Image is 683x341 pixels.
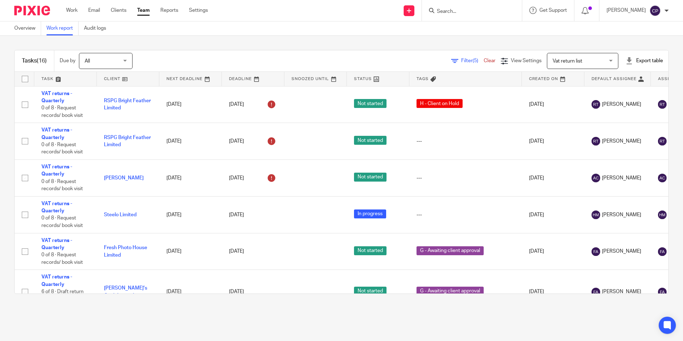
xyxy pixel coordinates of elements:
a: Overview [14,21,41,35]
a: Work [66,7,78,14]
a: Audit logs [84,21,111,35]
td: [DATE] [159,270,222,314]
span: View Settings [511,58,542,63]
img: Pixie [14,6,50,15]
span: H - Client on Hold [417,99,463,108]
a: RSPG Bright Feather Limited [104,98,151,110]
img: svg%3E [592,288,600,296]
h1: Tasks [22,57,47,65]
a: Clients [111,7,126,14]
div: Export table [625,57,663,64]
a: Settings [189,7,208,14]
span: 0 of 8 · Request records/ book visit [41,179,83,192]
td: [DATE] [522,160,584,197]
a: VAT returns - Quarterly [41,238,72,250]
span: [PERSON_NAME] [602,211,641,218]
div: [DATE] [229,211,277,218]
span: 6 of 8 · Draft return sent to client for approval [41,289,84,309]
span: G - Awaiting client approval [417,246,484,255]
a: Reports [160,7,178,14]
img: svg%3E [658,137,667,145]
span: 0 of 8 · Request records/ book visit [41,216,83,228]
img: svg%3E [592,174,600,182]
span: Tags [417,77,429,81]
div: [DATE] [229,172,277,184]
p: [PERSON_NAME] [607,7,646,14]
span: [PERSON_NAME] [602,138,641,145]
span: G - Awaiting client approval [417,287,484,296]
td: [DATE] [159,123,222,160]
div: [DATE] [229,135,277,147]
a: Steelo Limited [104,212,136,217]
img: svg%3E [658,247,667,256]
span: (5) [473,58,478,63]
div: [DATE] [229,288,277,295]
td: [DATE] [522,123,584,160]
a: Work report [46,21,79,35]
img: svg%3E [592,100,600,109]
img: svg%3E [658,211,667,219]
a: VAT returns - Quarterly [41,201,72,213]
span: Not started [354,287,387,296]
span: [PERSON_NAME] [602,248,641,255]
td: [DATE] [159,233,222,270]
span: 0 of 8 · Request records/ book visit [41,253,83,265]
img: svg%3E [658,100,667,109]
td: [DATE] [159,196,222,233]
span: Not started [354,136,387,145]
td: [DATE] [159,160,222,197]
span: [PERSON_NAME] [602,288,641,295]
a: Clear [484,58,495,63]
span: In progress [354,209,386,218]
td: [DATE] [522,270,584,314]
a: VAT returns - Quarterly [41,275,72,287]
div: [DATE] [229,99,277,110]
span: All [85,59,90,64]
img: svg%3E [592,211,600,219]
span: Not started [354,246,387,255]
a: RSPG Bright Feather Limited [104,135,151,147]
img: svg%3E [658,288,667,296]
span: Not started [354,99,387,108]
div: --- [417,211,515,218]
a: [PERSON_NAME]'s Cook Limited [104,286,147,298]
img: svg%3E [649,5,661,16]
td: [DATE] [522,233,584,270]
img: svg%3E [658,174,667,182]
span: Vat return list [553,59,582,64]
span: Filter [461,58,484,63]
img: svg%3E [592,137,600,145]
span: (16) [37,58,47,64]
span: 0 of 8 · Request records/ book visit [41,142,83,155]
span: [PERSON_NAME] [602,101,641,108]
span: 0 of 8 · Request records/ book visit [41,105,83,118]
img: svg%3E [592,247,600,256]
a: [PERSON_NAME] [104,176,144,181]
td: [DATE] [522,86,584,123]
td: [DATE] [522,196,584,233]
span: Not started [354,173,387,182]
input: Search [436,9,500,15]
a: Fresh Photo House Limited [104,245,147,257]
a: Email [88,7,100,14]
div: --- [417,174,515,182]
span: Get Support [539,8,567,13]
div: [DATE] [229,248,277,255]
div: --- [417,138,515,145]
a: VAT returns - Quarterly [41,91,72,103]
td: [DATE] [159,86,222,123]
a: VAT returns - Quarterly [41,128,72,140]
a: VAT returns - Quarterly [41,164,72,177]
span: [PERSON_NAME] [602,174,641,182]
p: Due by [60,57,75,64]
a: Team [137,7,150,14]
